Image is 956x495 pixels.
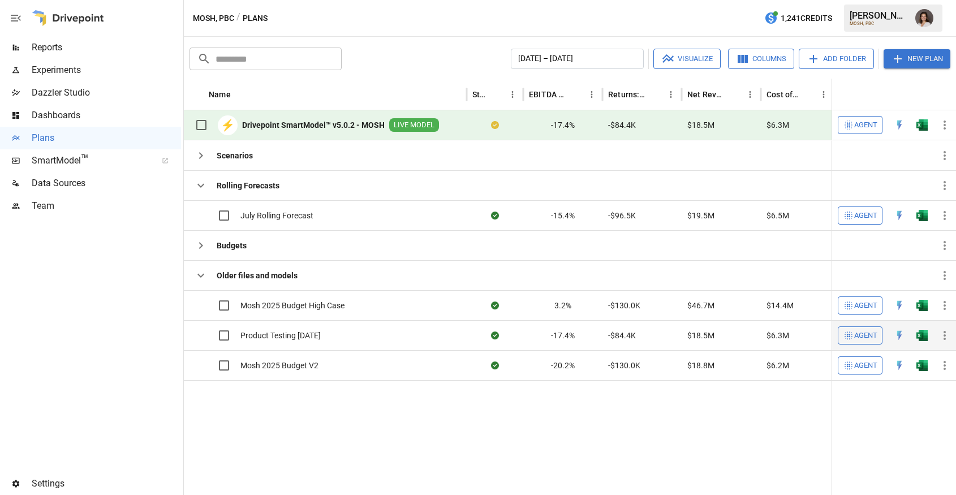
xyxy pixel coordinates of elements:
[884,49,950,68] button: New Plan
[894,300,905,311] div: Open in Quick Edit
[32,41,181,54] span: Reports
[726,87,742,102] button: Sort
[894,300,905,311] img: quick-edit-flash.b8aec18c.svg
[894,210,905,221] img: quick-edit-flash.b8aec18c.svg
[894,360,905,371] div: Open in Quick Edit
[217,150,253,161] b: Scenarios
[489,87,505,102] button: Sort
[687,210,714,221] span: $19.5M
[781,11,832,25] span: 1,241 Credits
[608,90,646,99] div: Returns: DTC Online
[916,300,928,311] div: Open in Excel
[217,240,247,251] b: Budgets
[32,63,181,77] span: Experiments
[236,11,240,25] div: /
[389,120,439,131] span: LIVE MODEL
[838,326,882,345] button: Agent
[766,210,789,221] span: $6.5M
[240,360,318,371] span: Mosh 2025 Budget V2
[505,87,520,102] button: Status column menu
[816,87,832,102] button: Cost of Goods Sold column menu
[217,270,298,281] b: Older files and models
[551,210,575,221] span: -15.4%
[568,87,584,102] button: Sort
[491,119,499,131] div: Your plan has changes in Excel that are not reflected in the Drivepoint Data Warehouse, select "S...
[908,2,940,34] button: Franziska Ibscher
[894,119,905,131] div: Open in Quick Edit
[551,119,575,131] span: -17.4%
[608,330,636,341] span: -$84.4K
[838,356,882,375] button: Agent
[850,10,908,21] div: [PERSON_NAME]
[193,11,234,25] button: MOSH, PBC
[491,210,499,221] div: Sync complete
[916,360,928,371] div: Open in Excel
[894,119,905,131] img: quick-edit-flash.b8aec18c.svg
[854,299,877,312] span: Agent
[916,330,928,341] div: Open in Excel
[32,109,181,122] span: Dashboards
[584,87,600,102] button: EBITDA Margin column menu
[766,300,794,311] span: $14.4M
[940,87,956,102] button: Sort
[32,86,181,100] span: Dazzler Studio
[838,116,882,134] button: Agent
[766,119,789,131] span: $6.3M
[766,360,789,371] span: $6.2M
[32,199,181,213] span: Team
[608,300,640,311] span: -$130.0K
[894,210,905,221] div: Open in Quick Edit
[32,177,181,190] span: Data Sources
[653,49,721,69] button: Visualize
[554,300,571,311] span: 3.2%
[915,9,933,27] img: Franziska Ibscher
[894,330,905,341] div: Open in Quick Edit
[854,209,877,222] span: Agent
[491,300,499,311] div: Sync complete
[894,330,905,341] img: quick-edit-flash.b8aec18c.svg
[491,330,499,341] div: Sync complete
[242,119,385,131] b: Drivepoint SmartModel™ v5.0.2 - MOSH
[218,115,238,135] div: ⚡
[687,90,725,99] div: Net Revenue
[799,49,874,69] button: Add Folder
[687,119,714,131] span: $18.5M
[850,21,908,26] div: MOSH, PBC
[240,300,344,311] span: Mosh 2025 Budget High Case
[916,210,928,221] img: excel-icon.76473adf.svg
[491,360,499,371] div: Sync complete
[647,87,663,102] button: Sort
[551,360,575,371] span: -20.2%
[687,330,714,341] span: $18.5M
[217,180,279,191] b: Rolling Forecasts
[209,90,231,99] div: Name
[894,360,905,371] img: quick-edit-flash.b8aec18c.svg
[240,210,313,221] span: July Rolling Forecast
[529,90,567,99] div: EBITDA Margin
[608,360,640,371] span: -$130.0K
[687,360,714,371] span: $18.8M
[687,300,714,311] span: $46.7M
[472,90,488,99] div: Status
[854,359,877,372] span: Agent
[916,360,928,371] img: excel-icon.76473adf.svg
[608,119,636,131] span: -$84.4K
[916,300,928,311] img: excel-icon.76473adf.svg
[511,49,644,69] button: [DATE] – [DATE]
[32,154,149,167] span: SmartModel
[854,119,877,132] span: Agent
[32,131,181,145] span: Plans
[766,90,799,99] div: Cost of Goods Sold
[551,330,575,341] span: -17.4%
[800,87,816,102] button: Sort
[766,330,789,341] span: $6.3M
[916,330,928,341] img: excel-icon.76473adf.svg
[232,87,248,102] button: Sort
[916,119,928,131] img: excel-icon.76473adf.svg
[916,210,928,221] div: Open in Excel
[760,8,837,29] button: 1,241Credits
[663,87,679,102] button: Returns: DTC Online column menu
[742,87,758,102] button: Net Revenue column menu
[240,330,321,341] span: Product Testing [DATE]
